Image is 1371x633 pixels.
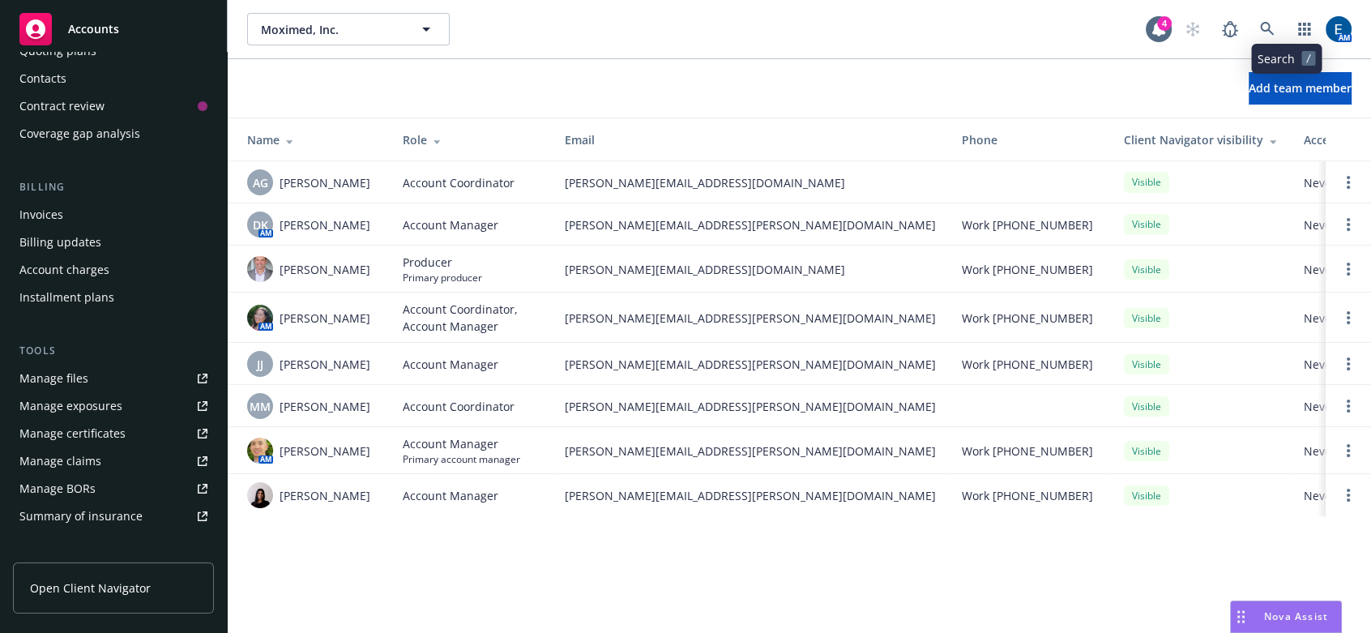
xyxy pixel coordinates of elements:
div: Client Navigator visibility [1124,131,1278,148]
a: Manage certificates [13,421,214,447]
span: Work [PHONE_NUMBER] [962,356,1093,373]
a: Manage claims [13,448,214,474]
span: [PERSON_NAME] [280,487,370,504]
div: Tools [13,343,214,359]
a: Installment plans [13,284,214,310]
span: Primary producer [403,271,482,284]
a: Invoices [13,202,214,228]
a: Manage exposures [13,393,214,419]
span: [PERSON_NAME][EMAIL_ADDRESS][PERSON_NAME][DOMAIN_NAME] [565,398,936,415]
div: Name [247,131,377,148]
div: Billing [13,179,214,195]
span: Accounts [68,23,119,36]
span: MM [250,398,271,415]
span: Account Manager [403,487,498,504]
span: Work [PHONE_NUMBER] [962,443,1093,460]
span: [PERSON_NAME] [280,443,370,460]
div: Manage claims [19,448,101,474]
div: Visible [1124,259,1169,280]
div: Account charges [19,257,109,283]
img: photo [247,256,273,282]
a: Report a Bug [1214,13,1246,45]
span: [PERSON_NAME] [280,216,370,233]
div: Summary of insurance [19,503,143,529]
img: photo [247,438,273,464]
img: photo [247,482,273,508]
button: Add team member [1249,72,1352,105]
a: Manage files [13,366,214,391]
a: Contract review [13,93,214,119]
a: Open options [1339,354,1358,374]
div: Email [565,131,936,148]
span: [PERSON_NAME][EMAIL_ADDRESS][PERSON_NAME][DOMAIN_NAME] [565,356,936,373]
span: [PERSON_NAME][EMAIL_ADDRESS][DOMAIN_NAME] [565,261,936,278]
div: Installment plans [19,284,114,310]
a: Open options [1339,173,1358,192]
div: Manage exposures [19,393,122,419]
div: Billing updates [19,229,101,255]
a: Switch app [1288,13,1321,45]
span: [PERSON_NAME][EMAIL_ADDRESS][PERSON_NAME][DOMAIN_NAME] [565,310,936,327]
span: [PERSON_NAME] [280,310,370,327]
a: Manage BORs [13,476,214,502]
div: Invoices [19,202,63,228]
button: Nova Assist [1230,601,1342,633]
div: Visible [1124,308,1169,328]
a: Open options [1339,485,1358,505]
span: Producer [403,254,482,271]
span: Moximed, Inc. [261,21,401,38]
span: [PERSON_NAME][EMAIL_ADDRESS][PERSON_NAME][DOMAIN_NAME] [565,443,936,460]
a: Open options [1339,215,1358,234]
a: Contacts [13,66,214,92]
span: [PERSON_NAME] [280,174,370,191]
span: [PERSON_NAME][EMAIL_ADDRESS][DOMAIN_NAME] [565,174,936,191]
a: Open options [1339,441,1358,460]
div: Visible [1124,396,1169,417]
span: [PERSON_NAME][EMAIL_ADDRESS][PERSON_NAME][DOMAIN_NAME] [565,216,936,233]
span: Primary account manager [403,452,520,466]
div: Visible [1124,172,1169,192]
span: JJ [257,356,263,373]
span: [PERSON_NAME][EMAIL_ADDRESS][PERSON_NAME][DOMAIN_NAME] [565,487,936,504]
a: Coverage gap analysis [13,121,214,147]
span: AG [253,174,268,191]
span: Account Coordinator [403,174,515,191]
a: Accounts [13,6,214,52]
div: Manage BORs [19,476,96,502]
span: Account Coordinator, Account Manager [403,301,539,335]
div: Coverage gap analysis [19,121,140,147]
span: Nova Assist [1264,609,1328,623]
span: Open Client Navigator [30,580,151,597]
span: Add team member [1249,80,1352,96]
div: Manage certificates [19,421,126,447]
div: Role [403,131,539,148]
a: Open options [1339,396,1358,416]
span: Work [PHONE_NUMBER] [962,487,1093,504]
div: Drag to move [1231,601,1251,632]
span: Work [PHONE_NUMBER] [962,216,1093,233]
div: Contract review [19,93,105,119]
a: Account charges [13,257,214,283]
div: Visible [1124,354,1169,374]
img: photo [247,305,273,331]
a: Open options [1339,259,1358,279]
span: Work [PHONE_NUMBER] [962,310,1093,327]
div: Visible [1124,485,1169,506]
a: Summary of insurance [13,503,214,529]
div: Manage files [19,366,88,391]
span: Account Manager [403,356,498,373]
span: Account Manager [403,435,520,452]
a: Search [1251,13,1283,45]
button: Moximed, Inc. [247,13,450,45]
img: photo [1326,16,1352,42]
span: [PERSON_NAME] [280,356,370,373]
div: 4 [1157,16,1172,31]
a: Start snowing [1177,13,1209,45]
span: Account Manager [403,216,498,233]
div: Visible [1124,214,1169,234]
span: [PERSON_NAME] [280,261,370,278]
div: Phone [962,131,1098,148]
a: Billing updates [13,229,214,255]
a: Open options [1339,308,1358,327]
